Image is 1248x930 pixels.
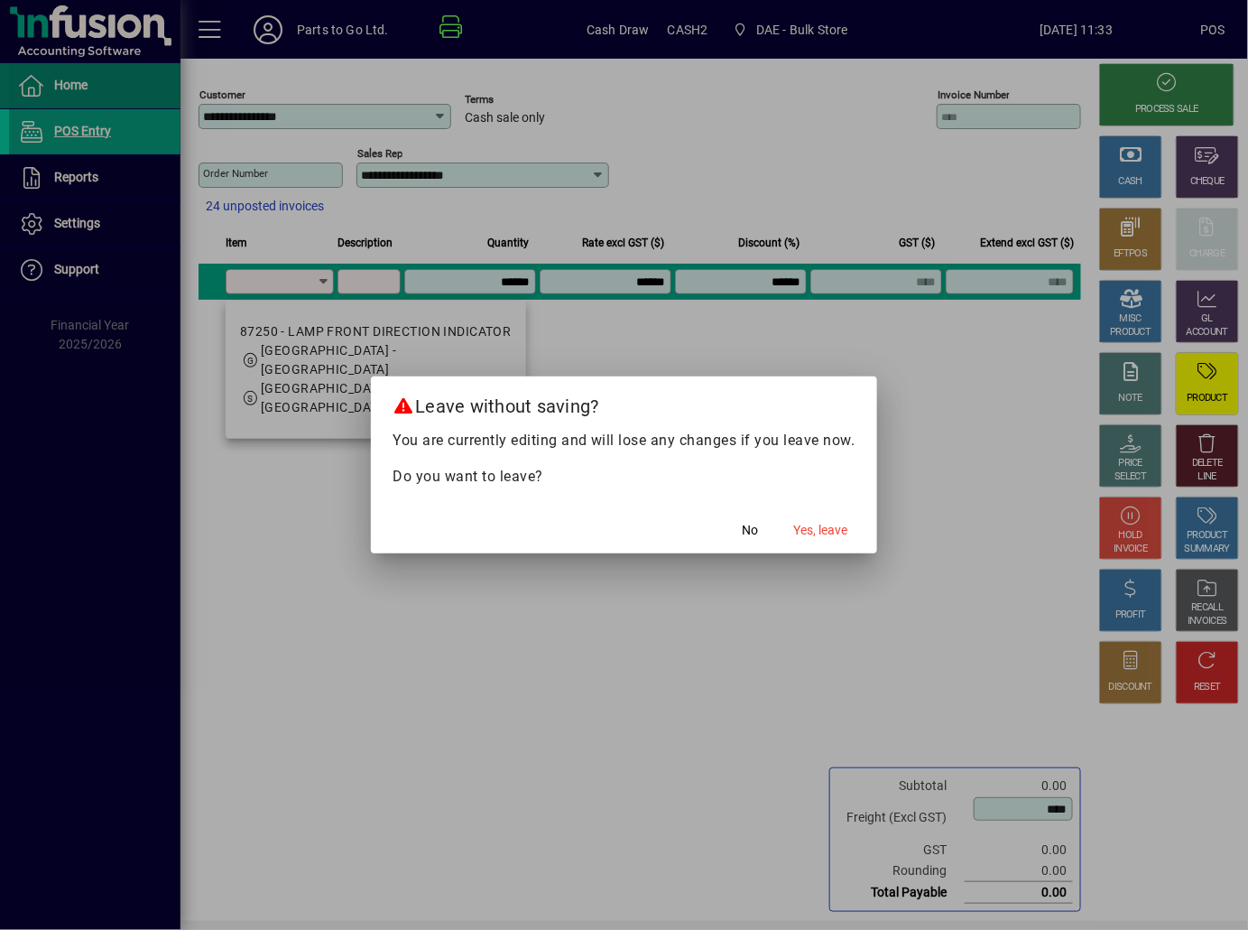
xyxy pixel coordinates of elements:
p: Do you want to leave? [393,466,855,488]
button: Yes, leave [787,514,855,546]
span: No [743,521,759,540]
button: No [722,514,780,546]
h2: Leave without saving? [371,377,877,429]
p: You are currently editing and will lose any changes if you leave now. [393,430,855,451]
span: Yes, leave [794,521,848,540]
